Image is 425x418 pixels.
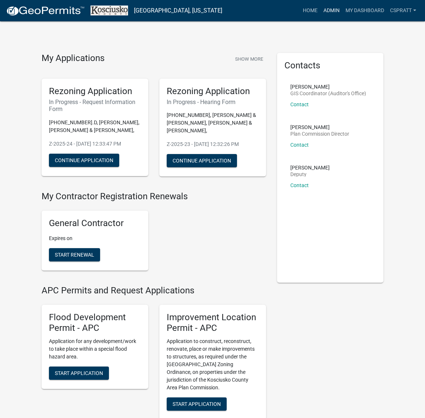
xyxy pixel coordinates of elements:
[134,4,222,17] a: [GEOGRAPHIC_DATA], [US_STATE]
[167,111,259,135] p: [PHONE_NUMBER], [PERSON_NAME] & [PERSON_NAME], [PERSON_NAME] & [PERSON_NAME],
[232,53,266,65] button: Show More
[42,53,105,64] h4: My Applications
[49,337,141,361] p: Application for any development/work to take place within a special flood hazard area.
[290,182,309,188] a: Contact
[387,4,419,18] a: cspratt
[49,367,109,380] button: Start Application
[167,337,259,392] p: Application to construct, reconstruct, renovate, place or make improvements to structures, as req...
[49,312,141,333] h5: Flood Development Permit - APC
[49,154,119,167] button: Continue Application
[167,86,259,97] h5: Rezoning Application
[290,125,349,130] p: [PERSON_NAME]
[290,165,330,170] p: [PERSON_NAME]
[49,99,141,112] h6: In Progress - Request Information Form
[167,154,237,167] button: Continue Application
[290,172,330,177] p: Deputy
[290,101,309,107] a: Contact
[167,140,259,148] p: Z-2025-23 - [DATE] 12:32:26 PM
[290,91,366,96] p: GIS Coordinator (Auditor's Office)
[49,235,141,242] p: Expires on
[91,6,128,15] img: Kosciusko County, Indiana
[167,397,227,411] button: Start Application
[49,248,100,261] button: Start Renewal
[300,4,320,18] a: Home
[49,218,141,229] h5: General Contractor
[290,84,366,89] p: [PERSON_NAME]
[284,60,376,71] h5: Contacts
[167,312,259,333] h5: Improvement Location Permit - APC
[320,4,343,18] a: Admin
[55,252,94,258] span: Start Renewal
[42,285,266,296] h4: APC Permits and Request Applications
[55,370,103,376] span: Start Application
[42,191,266,276] wm-registration-list-section: My Contractor Registration Renewals
[49,140,141,148] p: Z-2025-24 - [DATE] 12:33:47 PM
[167,99,259,106] h6: In Progress - Hearing Form
[173,401,221,407] span: Start Application
[49,86,141,97] h5: Rezoning Application
[290,131,349,136] p: Plan Commission Director
[290,142,309,148] a: Contact
[42,191,266,202] h4: My Contractor Registration Renewals
[343,4,387,18] a: My Dashboard
[49,119,141,134] p: [PHONE_NUMBER].D, [PERSON_NAME], [PERSON_NAME] & [PERSON_NAME],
